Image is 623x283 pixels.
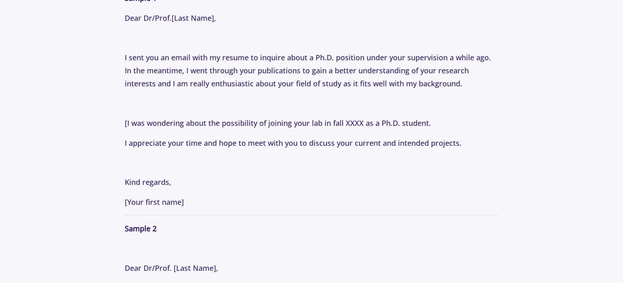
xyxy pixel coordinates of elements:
span: [Last Name] [172,13,214,23]
p: I appreciate your time and hope to meet with you to discuss your current and intended projects. [125,136,499,149]
strong: Sample 2 [125,224,157,233]
p: [Your first name] [125,195,499,208]
p: Dear Dr/Prof. [Last Name], [125,261,499,274]
p: Dear Dr/Prof. , [125,11,499,24]
p: Kind regards, [125,176,499,189]
a: [ [125,118,127,128]
p: I sent you an email with my resume to inquire about a Ph.D. position under your supervision a whi... [125,51,499,90]
p: I was wondering about the possibility of joining your lab in fall XXXX as a Ph.D. student. [125,116,499,129]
